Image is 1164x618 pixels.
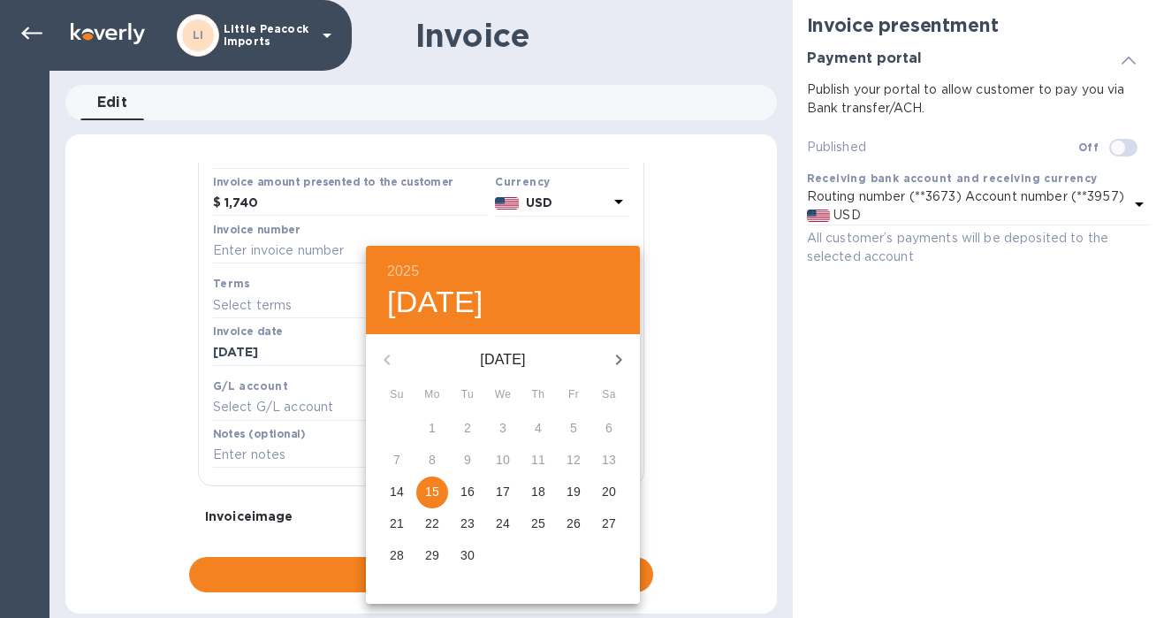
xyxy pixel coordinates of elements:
[593,477,625,508] button: 20
[452,386,483,404] span: Tu
[567,483,581,500] p: 19
[602,515,616,532] p: 27
[558,477,590,508] button: 19
[531,483,545,500] p: 18
[425,483,439,500] p: 15
[381,386,413,404] span: Su
[381,508,413,540] button: 21
[381,540,413,572] button: 28
[452,508,483,540] button: 23
[522,477,554,508] button: 18
[387,284,483,321] button: [DATE]
[387,259,419,284] button: 2025
[487,508,519,540] button: 24
[381,477,413,508] button: 14
[390,546,404,564] p: 28
[460,483,475,500] p: 16
[452,477,483,508] button: 16
[522,508,554,540] button: 25
[452,540,483,572] button: 30
[460,546,475,564] p: 30
[593,508,625,540] button: 27
[567,515,581,532] p: 26
[602,483,616,500] p: 20
[487,477,519,508] button: 17
[416,508,448,540] button: 22
[558,386,590,404] span: Fr
[558,508,590,540] button: 26
[416,386,448,404] span: Mo
[531,515,545,532] p: 25
[425,546,439,564] p: 29
[425,515,439,532] p: 22
[496,483,510,500] p: 17
[390,515,404,532] p: 21
[416,540,448,572] button: 29
[487,386,519,404] span: We
[522,386,554,404] span: Th
[496,515,510,532] p: 24
[460,515,475,532] p: 23
[390,483,404,500] p: 14
[593,386,625,404] span: Sa
[408,349,597,370] p: [DATE]
[416,477,448,508] button: 15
